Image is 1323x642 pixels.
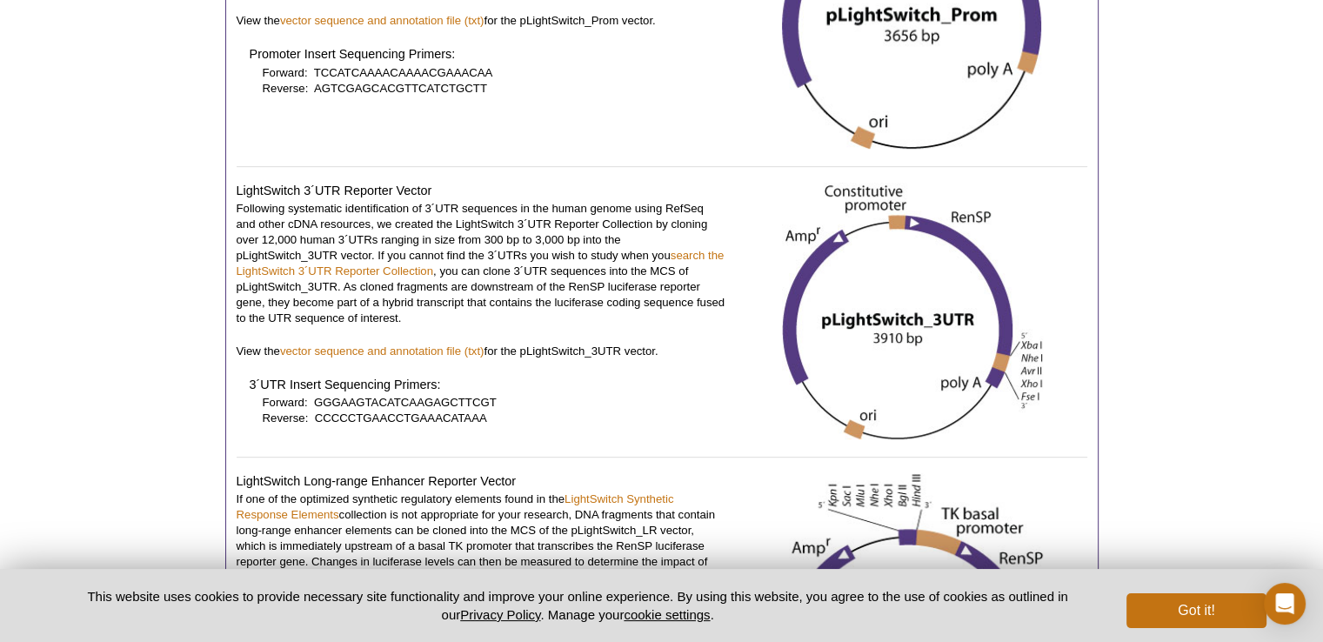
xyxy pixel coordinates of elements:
[57,587,1099,624] p: This website uses cookies to provide necessary site functionality and improve your online experie...
[237,183,725,198] h4: LightSwitch 3´UTR Reporter Vector
[782,183,1043,439] img: pLightSwitch_3UTR vector diagram
[1126,593,1266,628] button: Got it!
[250,46,725,62] h4: Promoter Insert Sequencing Primers:
[1264,583,1306,625] div: Open Intercom Messenger
[237,13,725,29] p: View the for the pLightSwitch_Prom vector.
[460,607,540,622] a: Privacy Policy
[237,344,725,359] p: View the for the pLightSwitch_3UTR vector.
[250,377,725,392] h4: 3´UTR Insert Sequencing Primers:
[237,492,725,585] p: If one of the optimized synthetic regulatory elements found in the collection is not appropriate ...
[237,201,725,326] p: Following systematic identification of 3´UTR sequences in the human genome using RefSeq and other...
[263,395,725,426] p: Forward: GGGAAGTACATCAAGAGCTTCGT Reverse: CCCCCTGAACCTGAAACATAAA
[263,65,725,97] p: Forward: TCCATCAAAACAAAACGAAACAA Reverse: AGTCGAGCACGTTCATCTGCTT
[237,473,725,489] h4: LightSwitch Long-range Enhancer Reporter Vector
[280,344,484,358] a: vector sequence and annotation file (txt)
[280,14,484,27] a: vector sequence and annotation file (txt)
[624,607,710,622] button: cookie settings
